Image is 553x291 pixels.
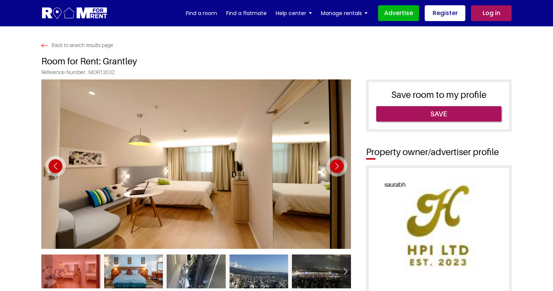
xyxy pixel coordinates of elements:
[45,156,66,177] div: Previous slide
[41,44,48,47] img: Search
[41,42,113,49] a: Back to search results page
[378,5,419,21] a: Advertise
[376,175,501,283] img: Profile
[425,5,465,21] a: Register
[376,90,501,101] h3: Save room to my profile
[41,49,512,69] h1: Room for Rent: Grantley
[186,8,217,19] a: Find a room
[471,5,512,21] a: Log in
[321,8,368,19] a: Manage rentals
[378,178,412,191] span: saurabh
[41,6,108,20] img: Logo for Room for Rent, featuring a welcoming design with a house icon and modern typography
[41,69,512,79] span: Reference Number : MOR13532
[340,263,351,282] div: Next slide
[226,8,267,19] a: Find a flatmate
[276,8,312,19] a: Help center
[41,79,351,249] img: Photo 1 of Grantley located at Reading RG1 3EG, UK
[362,147,512,158] h2: Property owner/advertiser profile
[376,106,501,122] a: Save
[327,156,347,177] div: Next slide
